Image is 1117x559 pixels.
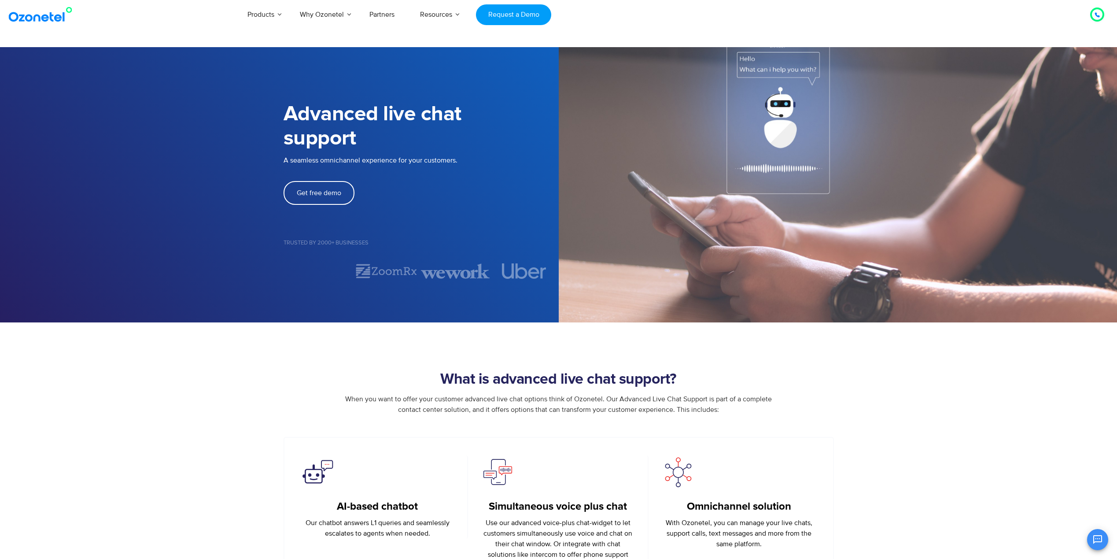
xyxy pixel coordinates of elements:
p: A seamless omnichannel experience for your customers. [284,155,559,166]
p: Our chatbot answers L1 queries and seamlessly escalates to agents when needed. [301,518,454,539]
div: 3 of 7 [421,263,490,279]
h5: Omnichannel solution [662,500,816,513]
button: Open chat [1087,529,1108,550]
h2: What is advanced live chat support? [284,371,834,389]
img: zoomrx.svg [355,263,418,279]
img: uber.svg [502,263,547,279]
a: Request a Demo [476,4,551,25]
img: simultaneous_voice_plus_chat [481,455,514,489]
h5: AI-based chatbot [301,500,454,513]
h5: Trusted by 2000+ Businesses [284,240,559,246]
img: choose_any_channel [662,455,695,489]
div: 1 of 7 [284,266,352,276]
p: With Ozonetel, you can manage your live chats, support calls, text messages and more from the sam... [662,518,816,549]
a: Get free demo [284,181,354,205]
div: 2 of 7 [352,263,421,279]
span: When you want to offer your customer advanced live chat options think of Ozonetel. Our Advanced L... [345,395,772,414]
div: 4 of 7 [490,263,558,279]
img: wework.svg [421,263,490,279]
span: Get free demo [297,189,341,196]
h1: Advanced live chat support [284,102,559,151]
img: ai_based_chatbot [301,455,334,489]
div: Image Carousel [284,263,559,279]
h5: Simultaneous voice plus chat [481,500,634,513]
